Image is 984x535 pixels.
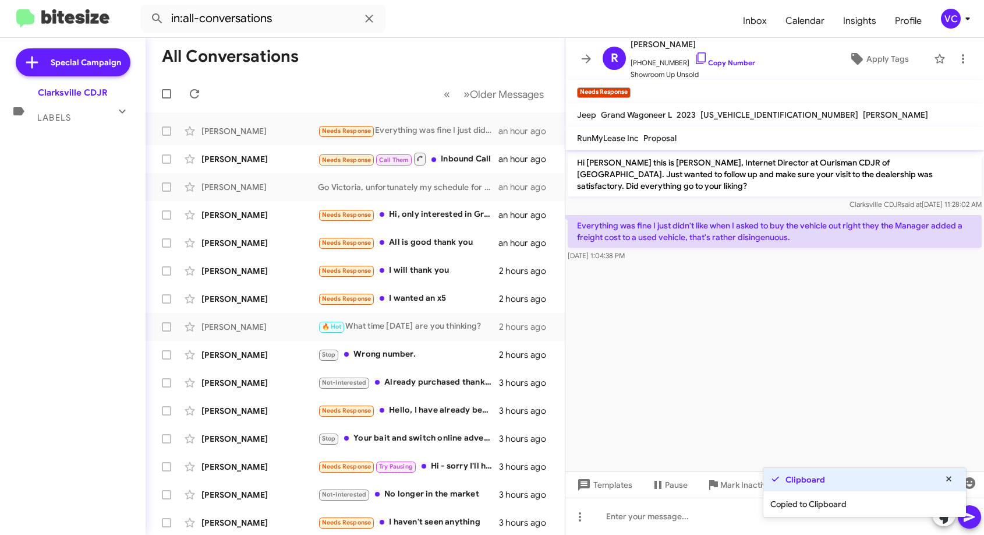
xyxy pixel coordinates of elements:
button: Pause [642,474,697,495]
span: RunMyLease Inc [577,133,639,143]
div: [PERSON_NAME] [201,349,318,361]
button: Next [456,82,551,106]
div: [PERSON_NAME] [201,489,318,501]
span: Not-Interested [322,379,367,386]
div: Everything was fine I just didn't like when I asked to buy the vehicle out right they the Manager... [318,124,498,138]
div: an hour ago [498,181,555,193]
div: What time [DATE] are you thinking? [318,320,499,333]
span: Mark Inactive [720,474,771,495]
div: [PERSON_NAME] [201,265,318,277]
div: [PERSON_NAME] [201,433,318,445]
div: All is good thank you [318,236,498,249]
div: [PERSON_NAME] [201,237,318,249]
span: Clarksville CDJR [DATE] 11:28:02 AM [850,200,982,209]
div: an hour ago [498,209,555,221]
div: I will thank you [318,264,499,277]
span: Needs Response [322,463,371,470]
div: 2 hours ago [499,321,555,333]
button: Apply Tags [829,48,928,69]
div: Your bait and switch online advertising and initial communication does not make us want to do bus... [318,432,499,445]
div: Clarksville CDJR [38,87,108,98]
div: Inbound Call [318,152,498,166]
p: Everything was fine I just didn't like when I asked to buy the vehicle out right they the Manager... [568,215,982,248]
span: said at [901,200,922,209]
div: [PERSON_NAME] [201,153,318,165]
span: [US_VEHICLE_IDENTIFICATION_NUMBER] [700,110,858,120]
span: Templates [575,474,632,495]
span: Needs Response [322,267,371,274]
small: Needs Response [577,87,631,98]
div: [PERSON_NAME] [201,517,318,529]
span: Special Campaign [51,57,121,68]
div: 3 hours ago [499,433,555,445]
p: Hi [PERSON_NAME] this is [PERSON_NAME], Internet Director at Ourisman CDJR of [GEOGRAPHIC_DATA]. ... [568,152,982,196]
div: 3 hours ago [499,489,555,501]
span: Labels [37,112,71,123]
span: Needs Response [322,407,371,414]
div: an hour ago [498,153,555,165]
span: [PERSON_NAME] [863,110,928,120]
span: Call Them [379,156,409,164]
button: VC [931,9,971,29]
div: [PERSON_NAME] [201,321,318,333]
span: Jeep [577,110,596,120]
div: I wanted an x5 [318,292,499,305]
span: Proposal [643,133,677,143]
div: [PERSON_NAME] [201,377,318,389]
div: Copied to Clipboard [763,491,966,517]
span: Apply Tags [866,48,909,69]
span: Needs Response [322,156,371,164]
span: Needs Response [322,211,371,219]
strong: Clipboard [785,474,825,485]
span: « [444,87,450,101]
div: an hour ago [498,125,555,137]
input: Search [141,5,385,33]
div: an hour ago [498,237,555,249]
div: [PERSON_NAME] [201,181,318,193]
nav: Page navigation example [437,82,551,106]
a: Calendar [776,4,834,38]
button: Templates [565,474,642,495]
span: Try Pausing [379,463,413,470]
div: Go Victoria, unfortunately my schedule for the next few weeks isn't going to allow any time to ge... [318,181,498,193]
div: 3 hours ago [499,377,555,389]
div: Already purchased thank you [318,376,499,389]
span: » [463,87,470,101]
div: Hi - sorry I'll have to get back to you I'm not ready to make a move on a vehicle at this time Th... [318,460,499,473]
span: [PHONE_NUMBER] [631,51,755,69]
a: Insights [834,4,886,38]
div: [PERSON_NAME] [201,405,318,417]
div: I haven't seen anything [318,516,499,529]
span: [DATE] 1:04:38 PM [568,251,625,260]
div: Hi, only interested in Granite soft top,,, can you secure? [318,208,498,221]
span: Stop [322,435,336,442]
div: No longer in the market [318,488,499,501]
a: Copy Number [694,58,755,67]
h1: All Conversations [162,47,299,66]
button: Previous [437,82,457,106]
div: [PERSON_NAME] [201,209,318,221]
span: Needs Response [322,295,371,302]
span: Not-Interested [322,491,367,498]
div: 3 hours ago [499,405,555,417]
a: Inbox [734,4,776,38]
span: R [611,49,618,68]
a: Profile [886,4,931,38]
div: [PERSON_NAME] [201,125,318,137]
div: 3 hours ago [499,517,555,529]
span: 2023 [677,110,696,120]
div: Wrong number. [318,348,499,361]
div: 2 hours ago [499,293,555,305]
span: Stop [322,351,336,358]
span: Older Messages [470,88,544,101]
span: Needs Response [322,519,371,526]
div: 2 hours ago [499,349,555,361]
div: VC [941,9,961,29]
span: [PERSON_NAME] [631,37,755,51]
button: Mark Inactive [697,474,781,495]
div: 3 hours ago [499,461,555,473]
